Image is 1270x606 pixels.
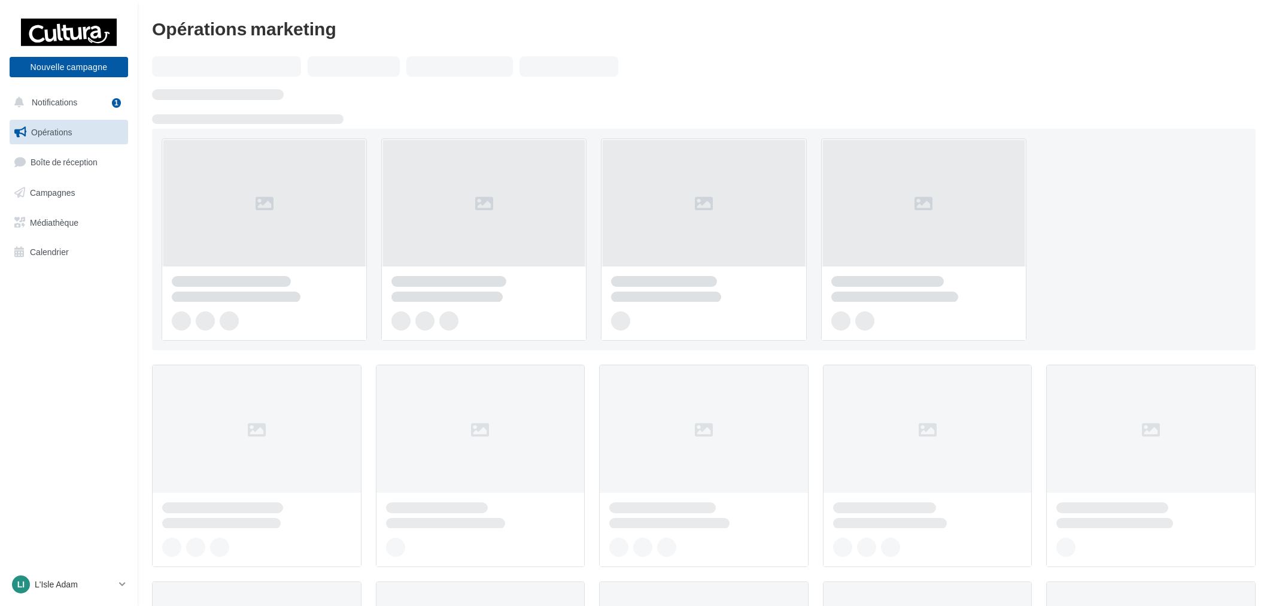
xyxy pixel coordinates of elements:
span: LI [17,578,25,590]
span: Calendrier [30,247,69,257]
a: Opérations [7,120,130,145]
p: L'Isle Adam [35,578,114,590]
span: Médiathèque [30,217,78,227]
div: Opérations marketing [152,19,1256,37]
span: Opérations [31,127,72,137]
a: Boîte de réception [7,149,130,175]
span: Campagnes [30,187,75,198]
span: Boîte de réception [31,157,98,167]
button: Nouvelle campagne [10,57,128,77]
a: Médiathèque [7,210,130,235]
a: Calendrier [7,240,130,265]
span: Notifications [32,97,77,107]
div: 1 [112,98,121,108]
a: LI L'Isle Adam [10,573,128,596]
button: Notifications 1 [7,90,126,115]
a: Campagnes [7,180,130,205]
